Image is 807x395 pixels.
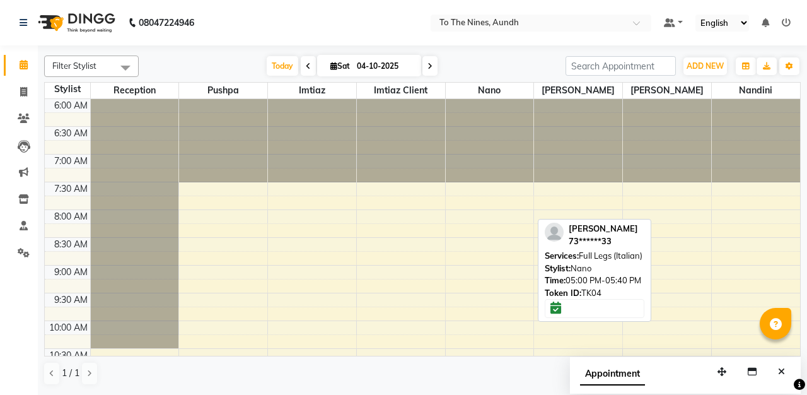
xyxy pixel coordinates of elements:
[545,275,566,285] span: Time:
[268,83,356,98] span: Imtiaz
[52,127,90,140] div: 6:30 AM
[545,274,644,287] div: 05:00 PM-05:40 PM
[52,266,90,279] div: 9:00 AM
[545,262,644,275] div: Nano
[545,287,644,300] div: TK04
[47,349,90,362] div: 10:30 AM
[179,83,267,98] span: Pushpa
[534,83,622,98] span: [PERSON_NAME]
[45,83,90,96] div: Stylist
[353,57,416,76] input: 2025-10-04
[687,61,724,71] span: ADD NEW
[327,61,353,71] span: Sat
[712,83,800,98] span: Nandini
[580,363,645,386] span: Appointment
[566,56,676,76] input: Search Appointment
[579,251,642,261] span: Full Legs (Italian)
[47,321,90,334] div: 10:00 AM
[62,367,79,380] span: 1 / 1
[52,210,90,223] div: 8:00 AM
[52,293,90,307] div: 9:30 AM
[52,61,96,71] span: Filter Stylist
[267,56,298,76] span: Today
[139,5,194,40] b: 08047224946
[52,182,90,196] div: 7:30 AM
[446,83,534,98] span: Nano
[545,223,564,242] img: profile
[545,288,581,298] span: Token ID:
[683,57,727,75] button: ADD NEW
[52,155,90,168] div: 7:00 AM
[52,238,90,251] div: 8:30 AM
[91,83,179,98] span: Reception
[357,83,445,98] span: Imtiaz client
[772,362,791,382] button: Close
[623,83,711,98] span: [PERSON_NAME]
[569,223,638,233] span: [PERSON_NAME]
[52,99,90,112] div: 6:00 AM
[545,263,571,273] span: Stylist:
[32,5,119,40] img: logo
[545,251,579,261] span: Services:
